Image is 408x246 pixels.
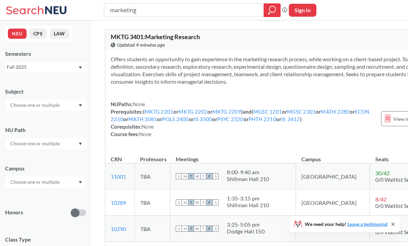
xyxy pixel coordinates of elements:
[296,163,370,190] td: [GEOGRAPHIC_DATA]
[182,199,188,206] span: M
[253,109,282,115] a: MGSC 1201
[227,176,269,182] div: Shillman Hall 210
[135,149,170,163] th: Professors
[200,173,206,179] span: T
[200,199,206,206] span: T
[133,101,145,107] span: None
[111,173,126,180] a: 11001
[109,4,259,16] input: Class, professor, course number, "phrase"
[135,216,170,242] td: TBA
[321,109,349,115] a: MATH 2280
[206,199,213,206] span: F
[111,226,126,232] a: 10290
[5,236,86,243] span: Class Type
[79,104,82,107] svg: Dropdown arrow
[213,226,219,232] span: S
[268,5,276,15] svg: magnifying glass
[5,138,86,149] div: Dropdown arrow
[188,226,194,232] span: T
[227,169,269,176] div: 8:00 - 9:40 am
[227,202,269,209] div: Shillman Hall 210
[188,199,194,206] span: T
[194,199,200,206] span: W
[142,124,154,130] span: None
[375,196,387,202] span: 8 / 42
[5,88,86,95] div: Subject
[7,140,64,148] input: Choose one or multiple
[206,226,213,232] span: F
[176,199,182,206] span: S
[79,66,82,69] svg: Dropdown arrow
[305,222,388,227] span: We need your help!
[227,195,269,202] div: 1:35 - 3:15 pm
[182,173,188,179] span: M
[7,101,64,109] input: Choose one or multiple
[111,155,122,163] div: CRN
[217,116,243,122] a: PSYC 2320
[139,131,152,137] span: None
[145,109,173,115] a: MKTG 2201
[117,41,165,49] span: Updated 4 minutes ago
[50,29,69,39] button: LAW
[176,226,182,232] span: S
[5,50,86,58] div: Semesters
[7,178,64,186] input: Choose one or multiple
[5,99,86,111] div: Dropdown arrow
[296,149,370,163] th: Campus
[213,173,219,179] span: S
[249,116,276,122] a: PHTH 2210
[111,33,200,40] span: MKTG 3401 : Marketing Research
[79,143,82,145] svg: Dropdown arrow
[5,62,86,72] div: Fall 2025Dropdown arrow
[7,63,78,71] div: Fall 2025
[227,221,265,228] div: 3:25 - 5:05 pm
[128,116,157,122] a: MATH 3081
[111,199,126,206] a: 10289
[5,165,86,172] div: Campus
[79,181,82,184] svg: Dropdown arrow
[188,173,194,179] span: T
[194,226,200,232] span: W
[375,170,390,176] span: 30 / 42
[162,116,189,122] a: POLS 2400
[194,116,213,122] a: IS 3500
[5,176,86,188] div: Dropdown arrow
[296,216,370,242] td: [GEOGRAPHIC_DATA]
[213,199,219,206] span: S
[227,228,265,235] div: Dodge Hall 150
[8,29,27,39] button: NEU
[29,29,47,39] button: CPS
[281,116,300,122] a: IE 3412
[296,190,370,216] td: [GEOGRAPHIC_DATA]
[182,226,188,232] span: M
[5,209,23,216] p: Honors
[287,109,316,115] a: MGSC 2301
[194,173,200,179] span: W
[5,126,86,134] div: NU Path
[264,3,281,17] div: magnifying glass
[347,221,388,227] a: Leave a testimonial
[200,226,206,232] span: T
[135,163,170,190] td: TBA
[178,109,207,115] a: MKTG 2202
[213,109,241,115] a: MKTG 2209
[170,149,296,163] th: Meetings
[111,100,374,138] div: NUPaths: Prerequisites: ( or or ) and ( or or or or or or or or or ) Corequisites: Course fees:
[135,190,170,216] td: TBA
[289,4,316,17] button: Sign In
[176,173,182,179] span: S
[206,173,213,179] span: F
